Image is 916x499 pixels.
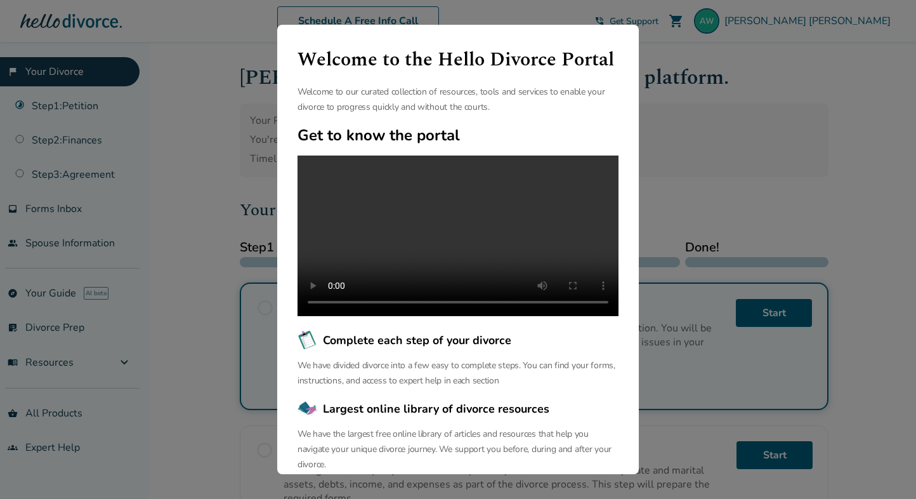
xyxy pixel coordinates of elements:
p: Welcome to our curated collection of resources, tools and services to enable your divorce to prog... [298,84,618,115]
span: Complete each step of your divorce [323,332,511,349]
h2: Get to know the portal [298,125,618,145]
span: Largest online library of divorce resources [323,401,549,417]
p: We have the largest free online library of articles and resources that help you navigate your uni... [298,427,618,472]
img: Complete each step of your divorce [298,330,318,350]
h1: Welcome to the Hello Divorce Portal [298,45,618,74]
iframe: Chat Widget [853,438,916,499]
img: Largest online library of divorce resources [298,399,318,419]
p: We have divided divorce into a few easy to complete steps. You can find your forms, instructions,... [298,358,618,389]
